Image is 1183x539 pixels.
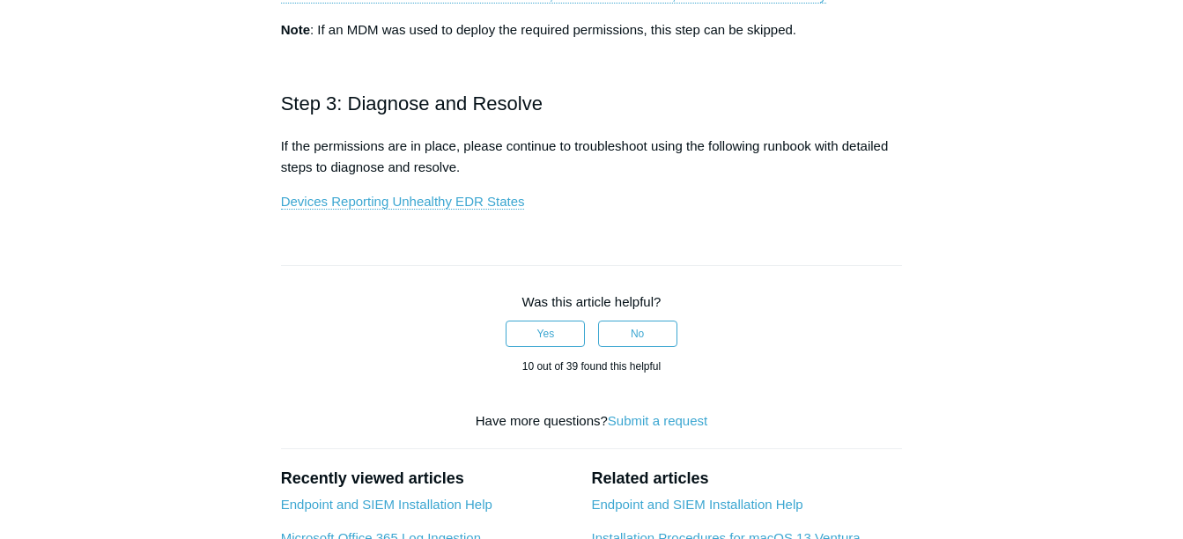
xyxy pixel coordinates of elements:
[522,360,661,373] span: 10 out of 39 found this helpful
[281,411,903,432] div: Have more questions?
[281,467,574,491] h2: Recently viewed articles
[281,194,525,210] a: Devices Reporting Unhealthy EDR States
[591,467,902,491] h2: Related articles
[506,321,585,347] button: This article was helpful
[281,19,903,41] p: : If an MDM was used to deploy the required permissions, this step can be skipped.
[281,497,492,512] a: Endpoint and SIEM Installation Help
[281,22,310,37] strong: Note
[608,413,707,428] a: Submit a request
[522,294,662,309] span: Was this article helpful?
[281,136,903,178] p: If the permissions are in place, please continue to troubleshoot using the following runbook with...
[591,497,802,512] a: Endpoint and SIEM Installation Help
[598,321,677,347] button: This article was not helpful
[281,88,903,119] h2: Step 3: Diagnose and Resolve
